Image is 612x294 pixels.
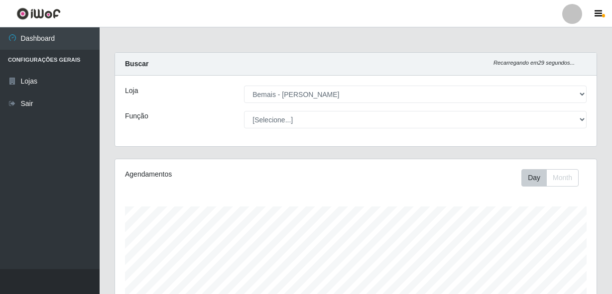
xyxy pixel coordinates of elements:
[521,169,547,187] button: Day
[16,7,61,20] img: CoreUI Logo
[125,111,148,121] label: Função
[125,86,138,96] label: Loja
[125,60,148,68] strong: Buscar
[521,169,579,187] div: First group
[521,169,587,187] div: Toolbar with button groups
[546,169,579,187] button: Month
[125,169,309,180] div: Agendamentos
[493,60,575,66] i: Recarregando em 29 segundos...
